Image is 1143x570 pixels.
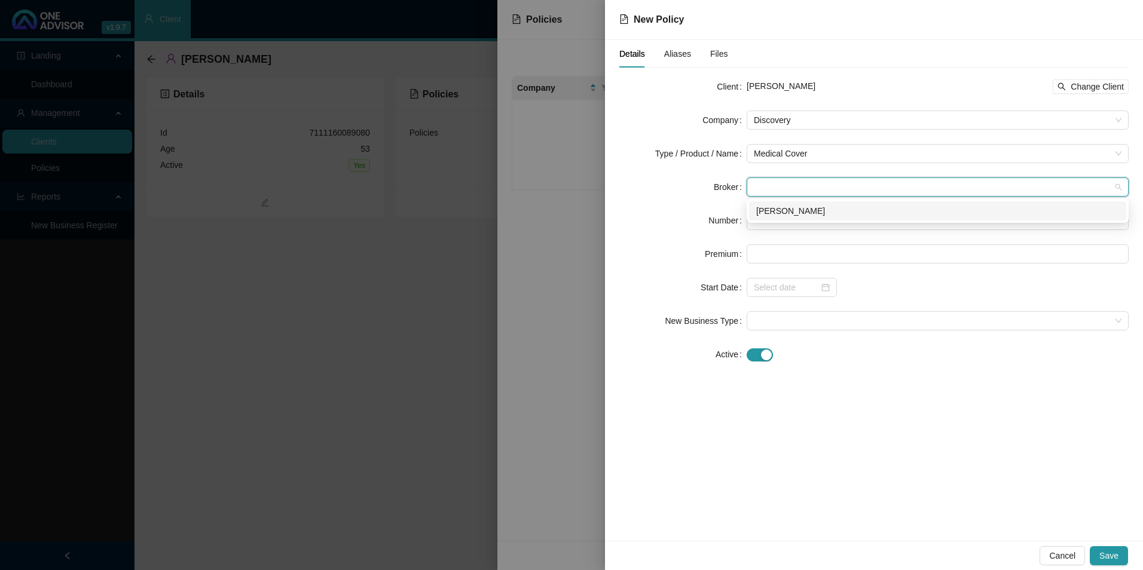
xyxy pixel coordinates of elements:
span: Discovery [754,111,1121,129]
span: [PERSON_NAME] [747,81,815,91]
span: Save [1099,549,1118,562]
button: Save [1090,546,1128,565]
span: Cancel [1049,549,1075,562]
div: [PERSON_NAME] [756,204,1119,217]
button: Change Client [1053,79,1129,94]
div: Chanel Francis [749,201,1126,220]
label: Type / Product / Name [655,144,747,163]
span: Change Client [1071,80,1124,93]
span: Files [710,50,728,58]
label: New Business Type [665,311,747,330]
span: search [1058,82,1066,91]
label: Number [708,211,747,230]
span: file-text [619,14,629,24]
span: Medical Cover [754,145,1121,163]
span: Aliases [664,50,691,58]
label: Premium [705,244,747,263]
span: Details [619,50,645,58]
label: Start Date [701,278,747,297]
label: Broker [714,177,747,197]
label: Company [702,111,747,130]
button: Cancel [1040,546,1085,565]
label: Client [717,77,747,96]
input: Select date [754,281,819,294]
span: New Policy [634,14,684,24]
label: Active [716,345,747,364]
